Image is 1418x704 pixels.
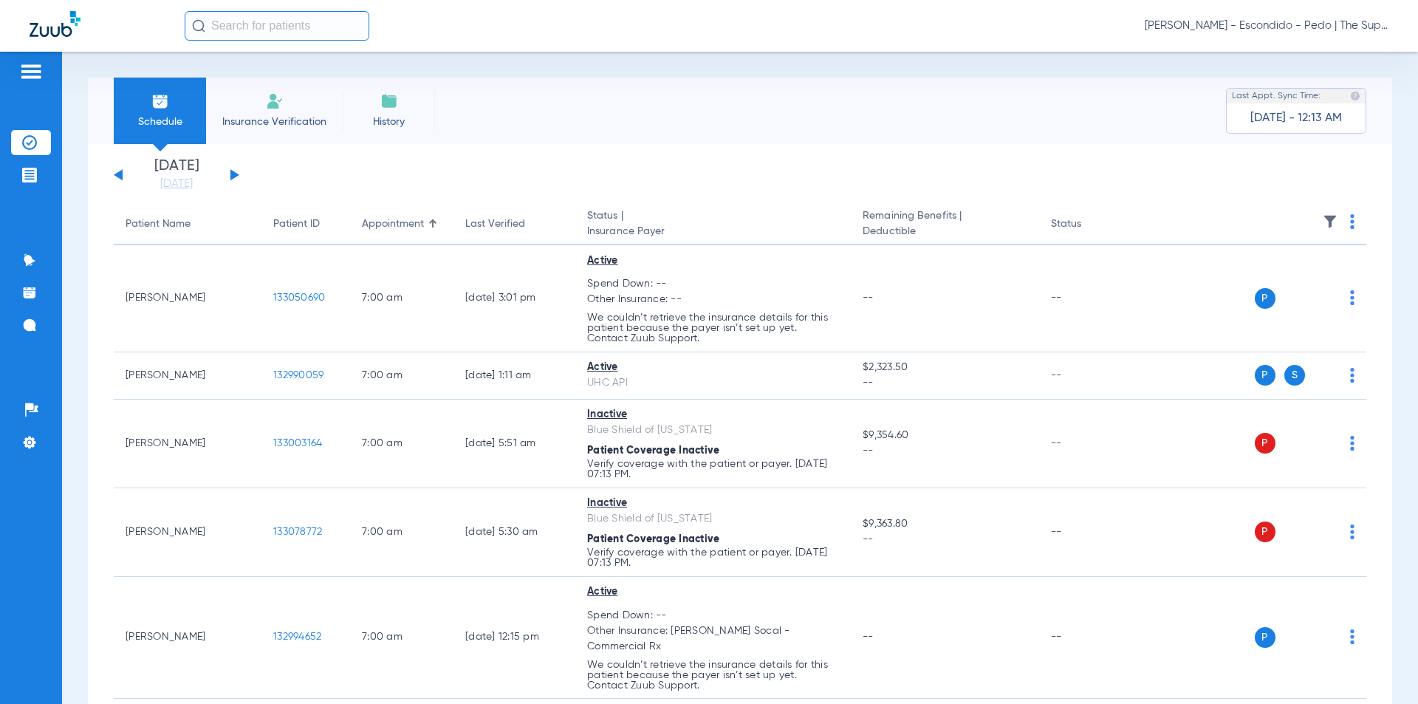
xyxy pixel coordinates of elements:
[114,577,261,700] td: [PERSON_NAME]
[863,375,1027,391] span: --
[273,216,338,232] div: Patient ID
[350,577,453,700] td: 7:00 AM
[1350,91,1360,101] img: last sync help info
[453,488,575,577] td: [DATE] 5:30 AM
[266,92,284,110] img: Manual Insurance Verification
[863,632,874,642] span: --
[273,293,325,303] span: 133050690
[587,276,839,292] span: Spend Down: --
[587,584,839,600] div: Active
[453,245,575,352] td: [DATE] 3:01 PM
[1232,89,1321,103] span: Last Appt. Sync Time:
[1039,400,1139,488] td: --
[380,92,398,110] img: History
[863,516,1027,532] span: $9,363.80
[362,216,424,232] div: Appointment
[1255,288,1275,309] span: P
[587,511,839,527] div: Blue Shield of [US_STATE]
[1350,368,1354,383] img: group-dot-blue.svg
[1145,18,1388,33] span: [PERSON_NAME] - Escondido - Pedo | The Super Dentists
[192,19,205,33] img: Search Icon
[453,352,575,400] td: [DATE] 1:11 AM
[273,216,320,232] div: Patient ID
[453,400,575,488] td: [DATE] 5:51 AM
[114,245,261,352] td: [PERSON_NAME]
[587,253,839,269] div: Active
[863,532,1027,547] span: --
[587,407,839,423] div: Inactive
[587,496,839,511] div: Inactive
[19,63,43,81] img: hamburger-icon
[587,534,719,544] span: Patient Coverage Inactive
[587,292,839,307] span: Other Insurance: --
[1350,214,1354,229] img: group-dot-blue.svg
[114,488,261,577] td: [PERSON_NAME]
[1350,524,1354,539] img: group-dot-blue.svg
[863,293,874,303] span: --
[587,375,839,391] div: UHC API
[587,608,839,623] span: Spend Down: --
[151,92,169,110] img: Schedule
[587,623,839,655] span: Other Insurance: [PERSON_NAME] Socal - Commercial Rx
[1039,577,1139,700] td: --
[362,216,442,232] div: Appointment
[30,11,81,37] img: Zuub Logo
[1255,433,1275,454] span: P
[125,115,195,129] span: Schedule
[1255,522,1275,542] span: P
[1323,214,1337,229] img: filter.svg
[587,547,839,568] p: Verify coverage with the patient or payer. [DATE] 07:13 PM.
[863,224,1027,239] span: Deductible
[273,370,323,380] span: 132990059
[1350,436,1354,451] img: group-dot-blue.svg
[114,400,261,488] td: [PERSON_NAME]
[587,224,839,239] span: Insurance Payer
[350,245,453,352] td: 7:00 AM
[1039,245,1139,352] td: --
[1284,365,1305,386] span: S
[132,159,221,191] li: [DATE]
[185,11,369,41] input: Search for patients
[453,577,575,700] td: [DATE] 12:15 PM
[1039,352,1139,400] td: --
[354,115,424,129] span: History
[350,352,453,400] td: 7:00 AM
[575,204,851,245] th: Status |
[587,660,839,691] p: We couldn’t retrieve the insurance details for this patient because the payer isn’t set up yet. C...
[863,428,1027,443] span: $9,354.60
[587,423,839,438] div: Blue Shield of [US_STATE]
[1255,627,1275,648] span: P
[1350,629,1354,644] img: group-dot-blue.svg
[114,352,261,400] td: [PERSON_NAME]
[273,438,322,448] span: 133003164
[1039,488,1139,577] td: --
[863,443,1027,459] span: --
[126,216,191,232] div: Patient Name
[217,115,332,129] span: Insurance Verification
[587,360,839,375] div: Active
[1255,365,1275,386] span: P
[1250,111,1342,126] span: [DATE] - 12:13 AM
[851,204,1038,245] th: Remaining Benefits |
[132,177,221,191] a: [DATE]
[587,445,719,456] span: Patient Coverage Inactive
[587,312,839,344] p: We couldn’t retrieve the insurance details for this patient because the payer isn’t set up yet. C...
[465,216,525,232] div: Last Verified
[1350,290,1354,305] img: group-dot-blue.svg
[273,632,321,642] span: 132994652
[273,527,322,537] span: 133078772
[863,360,1027,375] span: $2,323.50
[465,216,564,232] div: Last Verified
[350,400,453,488] td: 7:00 AM
[1039,204,1139,245] th: Status
[350,488,453,577] td: 7:00 AM
[587,459,839,479] p: Verify coverage with the patient or payer. [DATE] 07:13 PM.
[126,216,250,232] div: Patient Name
